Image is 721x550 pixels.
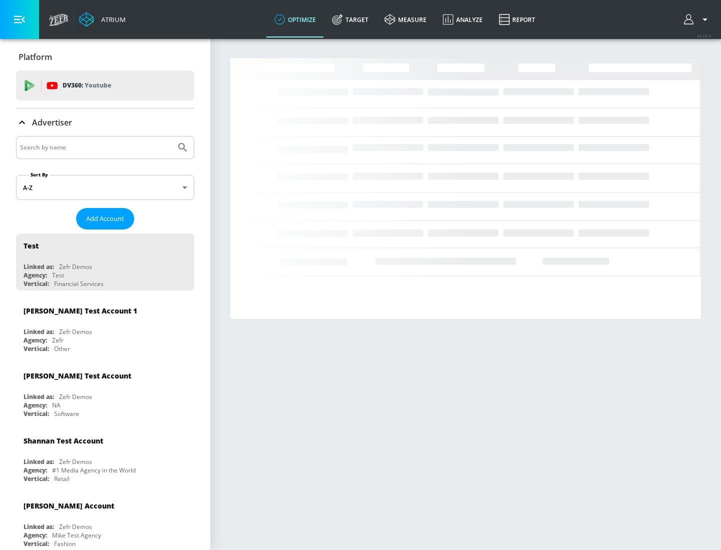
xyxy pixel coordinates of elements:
[16,363,194,420] div: [PERSON_NAME] Test AccountLinked as:Zefr DemosAgency:NAVertical:Software
[19,51,52,62] p: Platform
[16,298,194,355] div: [PERSON_NAME] Test Account 1Linked as:Zefr DemosAgency:ZefrVertical:Other
[24,409,49,418] div: Vertical:
[52,401,61,409] div: NA
[16,428,194,485] div: Shannan Test AccountLinked as:Zefr DemosAgency:#1 Media Agency in the WorldVertical:Retail
[52,466,136,474] div: #1 Media Agency in the World
[24,474,49,483] div: Vertical:
[29,171,50,178] label: Sort By
[52,336,64,344] div: Zefr
[24,522,54,531] div: Linked as:
[324,1,377,37] a: Target
[24,279,49,288] div: Vertical:
[20,141,172,154] input: Search by name
[16,70,194,100] div: DV360: Youtube
[16,233,194,290] div: TestLinked as:Zefr DemosAgency:TestVertical:Financial Services
[16,175,194,200] div: A-Z
[54,279,104,288] div: Financial Services
[24,327,54,336] div: Linked as:
[97,15,126,24] div: Atrium
[63,80,111,91] p: DV360:
[24,241,39,250] div: Test
[24,457,54,466] div: Linked as:
[16,43,194,71] div: Platform
[16,108,194,136] div: Advertiser
[24,306,137,315] div: [PERSON_NAME] Test Account 1
[85,80,111,90] p: Youtube
[54,409,79,418] div: Software
[76,208,134,229] button: Add Account
[54,344,70,353] div: Other
[52,531,101,539] div: Mike Test Agency
[59,457,92,466] div: Zefr Demos
[59,392,92,401] div: Zefr Demos
[59,262,92,271] div: Zefr Demos
[697,33,711,38] span: v 4.25.4
[32,117,72,128] p: Advertiser
[435,1,491,37] a: Analyze
[59,327,92,336] div: Zefr Demos
[54,474,70,483] div: Retail
[24,531,47,539] div: Agency:
[24,271,47,279] div: Agency:
[377,1,435,37] a: measure
[24,539,49,548] div: Vertical:
[59,522,92,531] div: Zefr Demos
[24,501,114,510] div: [PERSON_NAME] Account
[86,213,124,224] span: Add Account
[24,336,47,344] div: Agency:
[24,392,54,401] div: Linked as:
[24,371,131,380] div: [PERSON_NAME] Test Account
[266,1,324,37] a: optimize
[24,466,47,474] div: Agency:
[24,262,54,271] div: Linked as:
[79,12,126,27] a: Atrium
[491,1,543,37] a: Report
[24,401,47,409] div: Agency:
[54,539,76,548] div: Fashion
[24,436,103,445] div: Shannan Test Account
[52,271,64,279] div: Test
[24,344,49,353] div: Vertical:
